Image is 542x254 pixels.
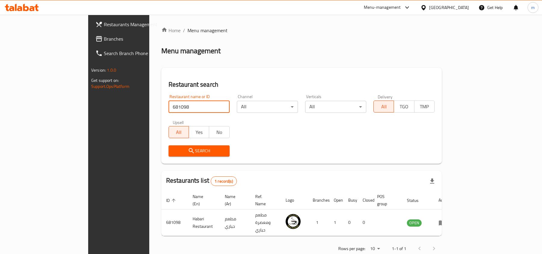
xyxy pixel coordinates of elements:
span: Status [407,197,426,204]
span: Restaurants Management [104,21,174,28]
a: Restaurants Management [91,17,179,32]
span: TMP [417,102,432,111]
img: Habari Restaurant [286,214,301,229]
td: Habari Restaurant [188,209,220,236]
div: All [305,101,366,113]
label: Delivery [378,94,393,99]
span: All [376,102,392,111]
td: 1 [329,209,343,236]
th: Logo [281,191,308,209]
span: Search [173,147,225,155]
a: Branches [91,32,179,46]
span: Menu management [187,27,228,34]
span: ID [166,197,178,204]
td: مطعم حباري [220,209,250,236]
label: Upsell [173,120,184,124]
span: Name (En) [193,193,213,207]
div: Total records count [211,176,237,186]
th: Open [329,191,343,209]
td: مطعم ومعصرة حباري [250,209,281,236]
button: Yes [189,126,209,138]
th: Branches [308,191,329,209]
input: Search for restaurant name or ID.. [169,101,230,113]
a: Support.OpsPlatform [91,82,129,90]
span: All [171,128,187,137]
button: Search [169,145,230,156]
span: Ref. Name [255,193,274,207]
td: 0 [358,209,372,236]
span: Yes [191,128,207,137]
div: Menu [438,219,450,226]
nav: breadcrumb [161,27,442,34]
p: 1-1 of 1 [392,245,406,252]
span: POS group [377,193,395,207]
span: Branches [104,35,174,42]
div: Menu-management [364,4,401,11]
span: Search Branch Phone [104,50,174,57]
button: TMP [414,101,435,113]
span: Get support on: [91,76,119,84]
th: Busy [343,191,358,209]
button: All [373,101,394,113]
div: [GEOGRAPHIC_DATA] [429,4,469,11]
td: 0 [343,209,358,236]
th: Action [434,191,454,209]
h2: Menu management [161,46,221,56]
td: 1 [308,209,329,236]
div: Export file [425,174,439,188]
span: 1 record(s) [211,178,237,184]
h2: Restaurant search [169,80,435,89]
div: Rows per page: [368,244,382,253]
span: m [531,4,535,11]
button: All [169,126,189,138]
button: No [209,126,229,138]
span: OPEN [407,219,422,226]
span: 1.0.0 [107,66,116,74]
span: Version: [91,66,106,74]
span: No [212,128,227,137]
th: Closed [358,191,372,209]
li: / [183,27,185,34]
button: TGO [394,101,414,113]
table: enhanced table [161,191,454,236]
span: Name (Ar) [225,193,243,207]
span: TGO [396,102,412,111]
h2: Restaurants list [166,176,237,186]
a: Search Branch Phone [91,46,179,60]
div: All [237,101,298,113]
p: Rows per page: [338,245,365,252]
